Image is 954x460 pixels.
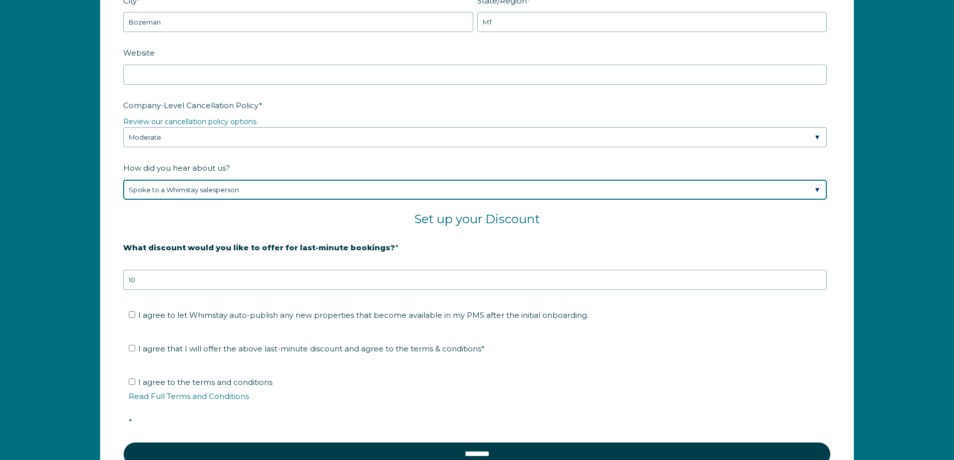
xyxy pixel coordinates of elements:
[123,98,259,113] span: Company-Level Cancellation Policy
[138,310,588,320] span: I agree to let Whimstay auto-publish any new properties that become available in my PMS after the...
[123,117,256,126] a: Review our cancellation policy options
[123,243,395,252] strong: What discount would you like to offer for last-minute bookings?
[129,378,135,385] input: I agree to the terms and conditionsRead Full Terms and Conditions*
[123,160,230,176] span: How did you hear about us?
[414,212,540,226] span: Set up your Discount
[123,260,280,269] strong: 20% is recommended, minimum of 10%
[123,45,155,61] span: Website
[129,311,135,318] input: I agree to let Whimstay auto-publish any new properties that become available in my PMS after the...
[138,344,485,353] span: I agree that I will offer the above last-minute discount and agree to the terms & conditions
[129,345,135,351] input: I agree that I will offer the above last-minute discount and agree to the terms & conditions*
[129,391,249,401] a: Read Full Terms and Conditions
